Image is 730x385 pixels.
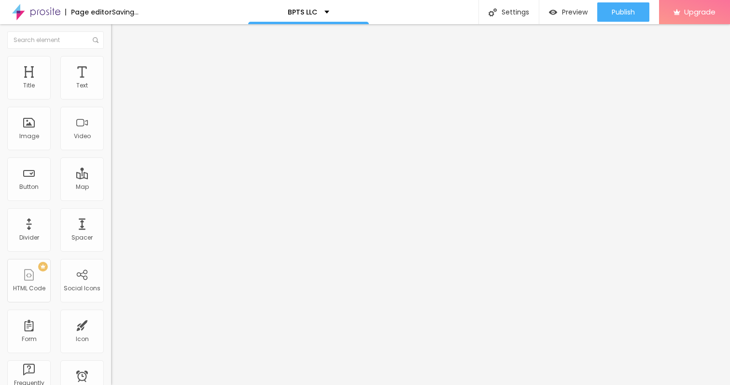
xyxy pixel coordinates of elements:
[19,184,39,190] div: Button
[74,133,91,140] div: Video
[489,8,497,16] img: Icone
[76,336,89,342] div: Icon
[7,31,104,49] input: Search element
[19,133,39,140] div: Image
[23,82,35,89] div: Title
[13,285,45,292] div: HTML Code
[76,82,88,89] div: Text
[612,8,635,16] span: Publish
[64,285,100,292] div: Social Icons
[111,24,730,385] iframe: Editor
[22,336,37,342] div: Form
[539,2,597,22] button: Preview
[93,37,98,43] img: Icone
[76,184,89,190] div: Map
[19,234,39,241] div: Divider
[288,9,317,15] p: BPTS LLC
[684,8,716,16] span: Upgrade
[71,234,93,241] div: Spacer
[112,9,139,15] div: Saving...
[549,8,557,16] img: view-1.svg
[597,2,649,22] button: Publish
[562,8,588,16] span: Preview
[65,9,112,15] div: Page editor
